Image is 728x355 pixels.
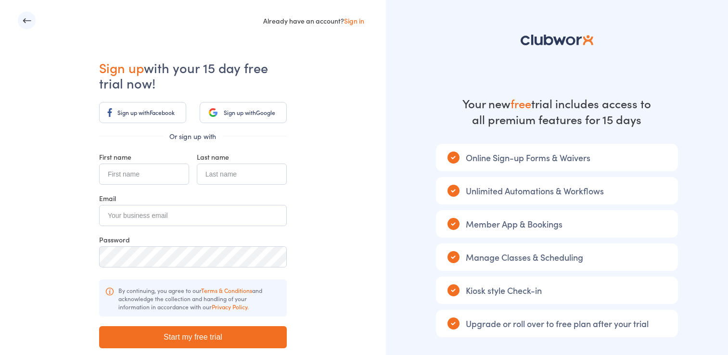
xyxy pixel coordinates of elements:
[212,303,249,311] a: Privacy Policy.
[99,60,287,90] h1: with your 15 day free trial now!
[436,144,678,171] div: Online Sign-up Forms & Waivers
[99,193,287,203] div: Email
[344,16,364,25] a: Sign in
[436,310,678,337] div: Upgrade or roll over to free plan after your trial
[200,102,287,123] a: Sign up withGoogle
[197,152,287,162] div: Last name
[436,277,678,304] div: Kiosk style Check-in
[436,243,678,271] div: Manage Classes & Scheduling
[224,108,256,116] span: Sign up with
[99,235,287,244] div: Password
[99,131,287,141] div: Or sign up with
[99,326,287,348] input: Start my free trial
[511,95,531,111] strong: free
[99,279,287,317] div: By continuing, you agree to our and acknowledge the collection and handling of your information i...
[197,164,287,185] input: Last name
[436,210,678,238] div: Member App & Bookings
[263,16,364,25] div: Already have an account?
[99,152,189,162] div: First name
[99,164,189,185] input: First name
[99,205,287,226] input: Your business email
[201,286,252,294] a: Terms & Conditions
[99,102,186,123] a: Sign up withFacebook
[99,58,144,76] span: Sign up
[521,35,593,45] img: logo-81c5d2ba81851df8b7b8b3f485ec5aa862684ab1dc4821eed5b71d8415c3dc76.svg
[460,95,653,127] div: Your new trial includes access to all premium features for 15 days
[436,177,678,204] div: Unlimited Automations & Workflows
[117,108,150,116] span: Sign up with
